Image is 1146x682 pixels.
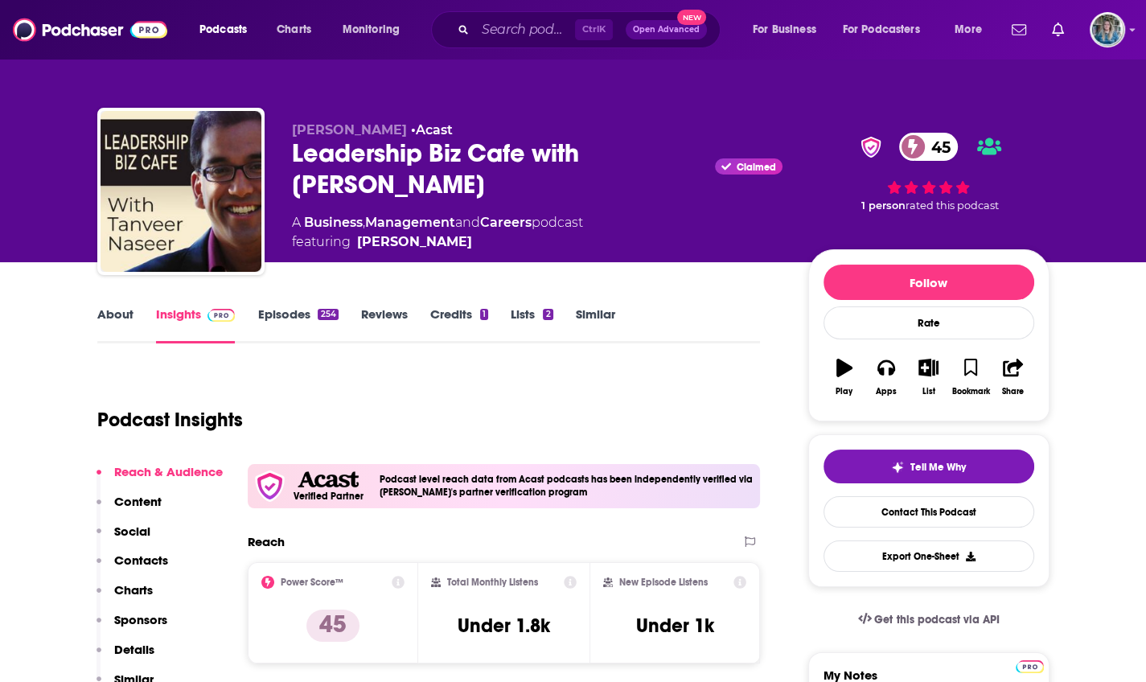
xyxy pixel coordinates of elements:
button: Bookmark [950,348,992,406]
button: Export One-Sheet [824,540,1034,572]
h2: New Episode Listens [619,577,708,588]
a: Charts [266,17,321,43]
div: Search podcasts, credits, & more... [446,11,736,48]
p: Contacts [114,553,168,568]
div: 2 [543,309,552,320]
a: InsightsPodchaser Pro [156,306,236,343]
a: Tanveer Naseer [357,232,472,252]
span: rated this podcast [906,199,999,212]
a: Episodes254 [257,306,338,343]
div: verified Badge45 1 personrated this podcast [808,122,1049,223]
span: For Business [753,18,816,41]
button: Social [97,524,150,553]
span: 1 person [861,199,906,212]
button: Sponsors [97,612,167,642]
a: Reviews [361,306,408,343]
h2: Total Monthly Listens [447,577,538,588]
span: • [411,122,453,138]
a: About [97,306,133,343]
span: Claimed [737,163,776,171]
a: Credits1 [430,306,488,343]
a: Contact This Podcast [824,496,1034,528]
img: Podchaser Pro [1016,660,1044,673]
span: 45 [915,133,959,161]
span: Get this podcast via API [874,613,999,627]
span: Ctrl K [575,19,613,40]
div: Apps [876,387,897,396]
button: Play [824,348,865,406]
span: For Podcasters [843,18,920,41]
button: Content [97,494,162,524]
span: Monitoring [343,18,400,41]
div: A podcast [292,213,583,252]
h3: Under 1.8k [458,614,550,638]
p: 45 [306,610,359,642]
p: Sponsors [114,612,167,627]
img: Podchaser Pro [207,309,236,322]
span: Podcasts [199,18,247,41]
img: Acast [298,471,359,488]
p: Social [114,524,150,539]
button: Charts [97,582,153,612]
p: Charts [114,582,153,598]
span: Tell Me Why [910,461,966,474]
button: tell me why sparkleTell Me Why [824,450,1034,483]
span: featuring [292,232,583,252]
a: Get this podcast via API [845,600,1013,639]
a: Acast [416,122,453,138]
button: Show profile menu [1090,12,1125,47]
div: Bookmark [951,387,989,396]
button: open menu [943,17,1002,43]
h4: Podcast level reach data from Acast podcasts has been independently verified via [PERSON_NAME]'s ... [380,474,754,498]
div: Share [1002,387,1024,396]
img: verfied icon [254,470,285,502]
h2: Reach [248,534,285,549]
button: Details [97,642,154,672]
img: User Profile [1090,12,1125,47]
div: 1 [480,309,488,320]
a: Lists2 [511,306,552,343]
a: 45 [899,133,959,161]
img: tell me why sparkle [891,461,904,474]
div: Play [836,387,852,396]
p: Details [114,642,154,657]
span: [PERSON_NAME] [292,122,407,138]
span: New [677,10,706,25]
button: open menu [331,17,421,43]
a: Show notifications dropdown [1005,16,1033,43]
button: Apps [865,348,907,406]
a: Management [365,215,455,230]
span: Open Advanced [633,26,700,34]
button: List [907,348,949,406]
button: open menu [741,17,836,43]
img: verified Badge [856,137,886,158]
p: Reach & Audience [114,464,223,479]
button: Share [992,348,1033,406]
div: 254 [318,309,338,320]
button: Reach & Audience [97,464,223,494]
span: Logged in as EllaDavidson [1090,12,1125,47]
span: Charts [277,18,311,41]
a: Pro website [1016,658,1044,673]
a: Show notifications dropdown [1045,16,1070,43]
img: Podchaser - Follow, Share and Rate Podcasts [13,14,167,45]
button: open menu [188,17,268,43]
span: , [363,215,365,230]
button: Open AdvancedNew [626,20,707,39]
a: Business [304,215,363,230]
span: More [955,18,982,41]
div: List [922,387,935,396]
button: Contacts [97,553,168,582]
a: Careers [480,215,532,230]
h1: Podcast Insights [97,408,243,432]
button: Follow [824,265,1034,300]
h2: Power Score™ [281,577,343,588]
a: Similar [576,306,615,343]
span: and [455,215,480,230]
input: Search podcasts, credits, & more... [475,17,575,43]
p: Content [114,494,162,509]
h5: Verified Partner [294,491,364,501]
img: Leadership Biz Cafe with Tanveer Naseer [101,111,261,272]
